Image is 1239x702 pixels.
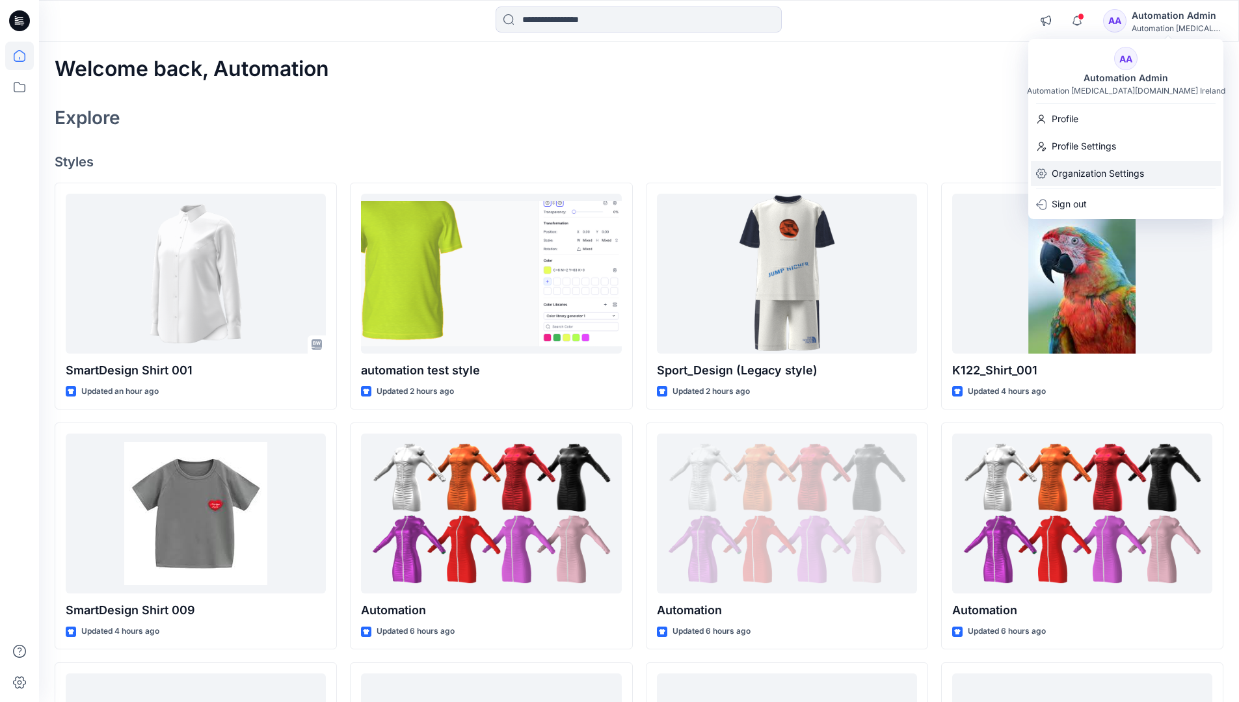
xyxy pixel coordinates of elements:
[1028,107,1223,131] a: Profile
[55,107,120,128] h2: Explore
[1028,161,1223,186] a: Organization Settings
[1103,9,1126,32] div: AA
[66,194,326,354] a: SmartDesign Shirt 001
[377,385,454,398] p: Updated 2 hours ago
[66,601,326,619] p: SmartDesign Shirt 009
[361,361,621,380] p: automation test style
[1132,8,1223,23] div: Automation Admin
[361,434,621,594] a: Automation
[968,385,1046,398] p: Updated 4 hours ago
[1076,70,1176,86] div: Automation Admin
[657,194,917,354] a: Sport_Design (Legacy style)
[1052,161,1144,186] p: Organization Settings
[657,601,917,619] p: Automation
[81,385,159,398] p: Updated an hour ago
[55,154,1223,170] h4: Styles
[81,625,159,638] p: Updated 4 hours ago
[361,601,621,619] p: Automation
[657,434,917,594] a: Automation
[1052,192,1087,216] p: Sign out
[377,625,455,638] p: Updated 6 hours ago
[55,57,329,81] h2: Welcome back, Automation
[1027,86,1225,96] div: Automation [MEDICAL_DATA][DOMAIN_NAME] Ireland
[1052,134,1116,159] p: Profile Settings
[952,361,1212,380] p: K122_Shirt_001
[66,361,326,380] p: SmartDesign Shirt 001
[673,625,751,638] p: Updated 6 hours ago
[1028,134,1223,159] a: Profile Settings
[952,194,1212,354] a: K122_Shirt_001
[657,361,917,380] p: Sport_Design (Legacy style)
[1132,23,1223,33] div: Automation [MEDICAL_DATA]...
[361,194,621,354] a: automation test style
[66,434,326,594] a: SmartDesign Shirt 009
[1052,107,1078,131] p: Profile
[673,385,750,398] p: Updated 2 hours ago
[968,625,1046,638] p: Updated 6 hours ago
[1114,47,1138,70] div: AA
[952,434,1212,594] a: Automation
[952,601,1212,619] p: Automation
